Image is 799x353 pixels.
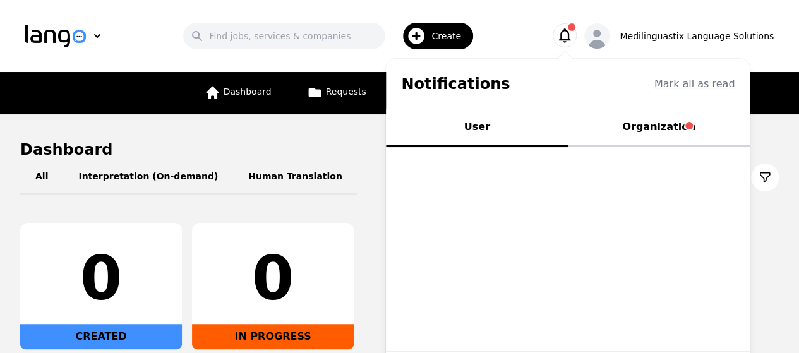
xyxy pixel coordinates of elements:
[197,72,279,114] a: Dashboard
[401,74,510,94] h1: Notifications
[326,87,366,97] span: Requests
[192,324,354,349] div: IN PROGRESS
[25,25,86,47] img: Logo
[224,87,272,97] span: Dashboard
[202,248,344,309] div: 0
[386,109,750,147] div: Tabs
[20,324,182,349] div: CREATED
[183,23,385,49] input: Find jobs, services & companies
[584,23,774,49] button: Medilinguastix Language Solutions
[568,109,750,147] button: Organization
[431,30,470,42] span: Create
[386,109,568,147] button: User
[654,76,735,92] button: Mark all as read
[299,72,374,114] a: Requests
[385,18,481,54] button: Create
[30,248,172,309] div: 0
[233,160,357,195] button: Human Translation
[20,140,779,160] h1: Dashboard
[63,160,233,195] button: Interpretation (On-demand)
[751,164,779,191] button: Filter
[20,160,63,195] button: All
[620,30,774,42] div: Medilinguastix Language Solutions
